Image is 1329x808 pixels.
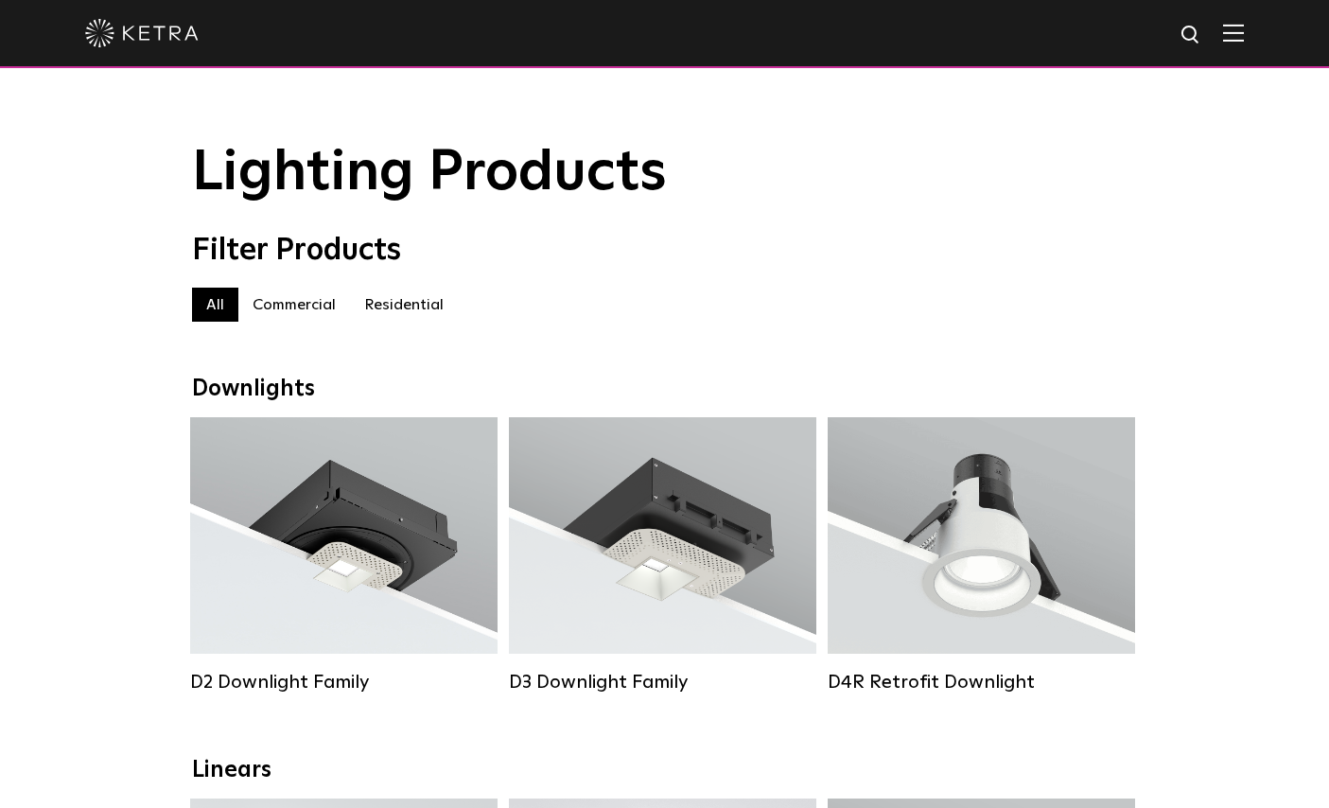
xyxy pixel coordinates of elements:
[350,288,458,322] label: Residential
[192,757,1138,784] div: Linears
[1180,24,1203,47] img: search icon
[828,671,1135,694] div: D4R Retrofit Downlight
[192,376,1138,403] div: Downlights
[192,288,238,322] label: All
[509,671,816,694] div: D3 Downlight Family
[509,417,816,694] a: D3 Downlight Family Lumen Output:700 / 900 / 1100Colors:White / Black / Silver / Bronze / Paintab...
[192,233,1138,269] div: Filter Products
[828,417,1135,694] a: D4R Retrofit Downlight Lumen Output:800Colors:White / BlackBeam Angles:15° / 25° / 40° / 60°Watta...
[238,288,350,322] label: Commercial
[1223,24,1244,42] img: Hamburger%20Nav.svg
[190,671,498,694] div: D2 Downlight Family
[190,417,498,694] a: D2 Downlight Family Lumen Output:1200Colors:White / Black / Gloss Black / Silver / Bronze / Silve...
[192,145,667,202] span: Lighting Products
[85,19,199,47] img: ketra-logo-2019-white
